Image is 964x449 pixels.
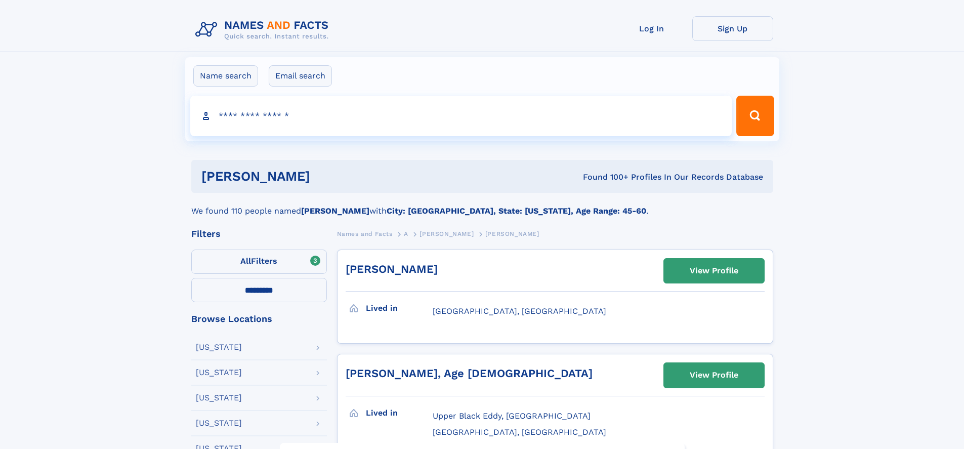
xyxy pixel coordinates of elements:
span: [PERSON_NAME] [420,230,474,237]
input: search input [190,96,732,136]
b: [PERSON_NAME] [301,206,369,216]
div: View Profile [690,259,738,282]
span: A [404,230,408,237]
a: [PERSON_NAME], Age [DEMOGRAPHIC_DATA] [346,367,593,380]
div: View Profile [690,363,738,387]
a: Log In [611,16,692,41]
div: [US_STATE] [196,343,242,351]
a: View Profile [664,363,764,387]
a: A [404,227,408,240]
div: Found 100+ Profiles In Our Records Database [446,172,763,183]
div: [US_STATE] [196,419,242,427]
a: [PERSON_NAME] [420,227,474,240]
h3: Lived in [366,404,433,422]
span: [GEOGRAPHIC_DATA], [GEOGRAPHIC_DATA] [433,427,606,437]
a: View Profile [664,259,764,283]
div: We found 110 people named with . [191,193,773,217]
label: Filters [191,250,327,274]
button: Search Button [736,96,774,136]
div: Browse Locations [191,314,327,323]
a: Names and Facts [337,227,393,240]
div: Filters [191,229,327,238]
label: Name search [193,65,258,87]
h1: [PERSON_NAME] [201,170,447,183]
span: All [240,256,251,266]
a: Sign Up [692,16,773,41]
span: [PERSON_NAME] [485,230,539,237]
span: [GEOGRAPHIC_DATA], [GEOGRAPHIC_DATA] [433,306,606,316]
img: Logo Names and Facts [191,16,337,44]
h3: Lived in [366,300,433,317]
a: [PERSON_NAME] [346,263,438,275]
span: Upper Black Eddy, [GEOGRAPHIC_DATA] [433,411,591,421]
b: City: [GEOGRAPHIC_DATA], State: [US_STATE], Age Range: 45-60 [387,206,646,216]
div: [US_STATE] [196,369,242,377]
label: Email search [269,65,332,87]
div: [US_STATE] [196,394,242,402]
